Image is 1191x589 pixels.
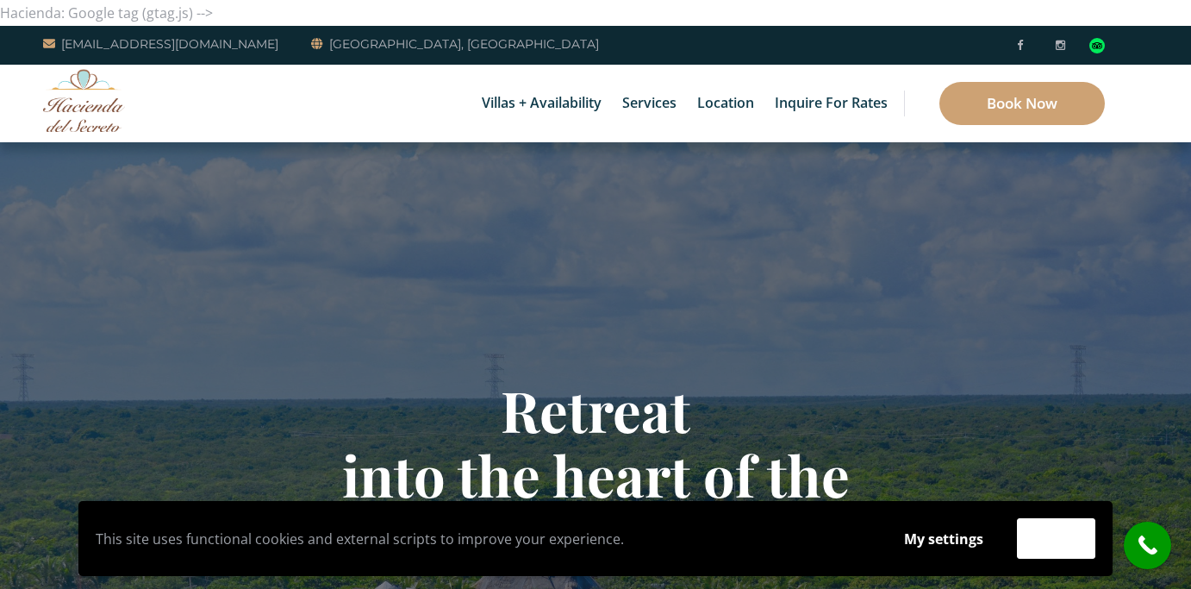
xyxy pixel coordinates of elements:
a: Services [614,65,685,142]
p: This site uses functional cookies and external scripts to improve your experience. [96,526,870,552]
a: [GEOGRAPHIC_DATA], [GEOGRAPHIC_DATA] [311,34,599,54]
a: call [1124,522,1171,569]
a: Book Now [939,82,1105,125]
a: [EMAIL_ADDRESS][DOMAIN_NAME] [43,34,278,54]
div: Read traveler reviews on Tripadvisor [1089,38,1105,53]
img: Awesome Logo [43,69,125,132]
button: Accept [1017,518,1095,559]
a: Inquire for Rates [766,65,896,142]
h1: Retreat into the heart of the Riviera Maya [91,378,1100,572]
i: call [1128,526,1167,565]
img: Tripadvisor_logomark.svg [1089,38,1105,53]
a: Villas + Availability [473,65,610,142]
a: Location [689,65,763,142]
button: My settings [888,519,1000,559]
